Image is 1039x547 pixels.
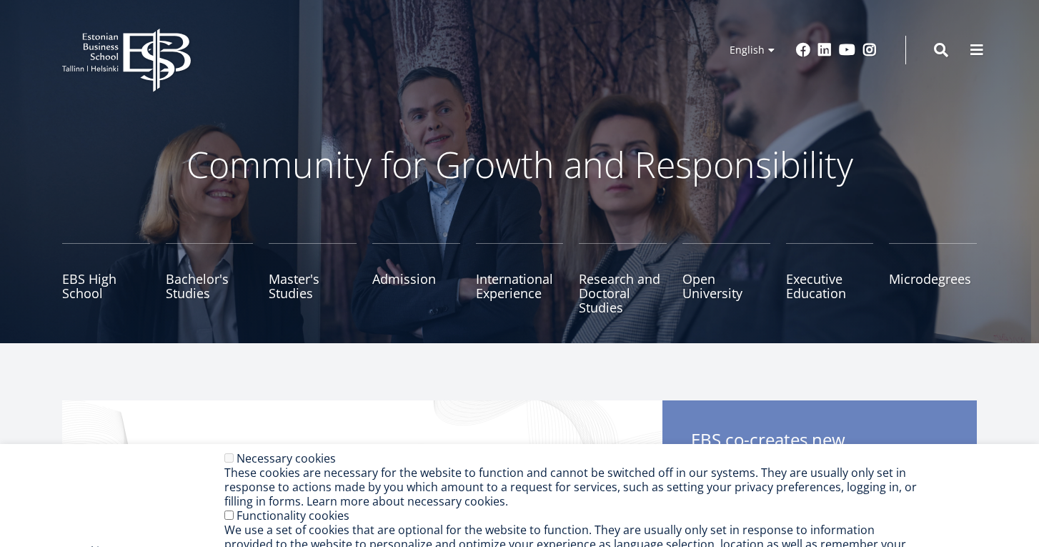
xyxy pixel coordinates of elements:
[786,243,874,315] a: Executive Education
[476,243,564,315] a: International Experience
[166,243,254,315] a: Bachelor's Studies
[372,243,460,315] a: Admission
[269,243,357,315] a: Master's Studies
[862,43,877,57] a: Instagram
[141,143,898,186] p: Community for Growth and Responsibility
[682,243,770,315] a: Open University
[237,508,349,523] label: Functionality cookies
[889,243,977,315] a: Microdegrees
[224,465,925,508] div: These cookies are necessary for the website to function and cannot be switched off in our systems...
[62,243,150,315] a: EBS High School
[579,243,667,315] a: Research and Doctoral Studies
[796,43,810,57] a: Facebook
[817,43,832,57] a: Linkedin
[691,429,948,476] span: EBS co-creates new
[839,43,855,57] a: Youtube
[237,450,336,466] label: Necessary cookies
